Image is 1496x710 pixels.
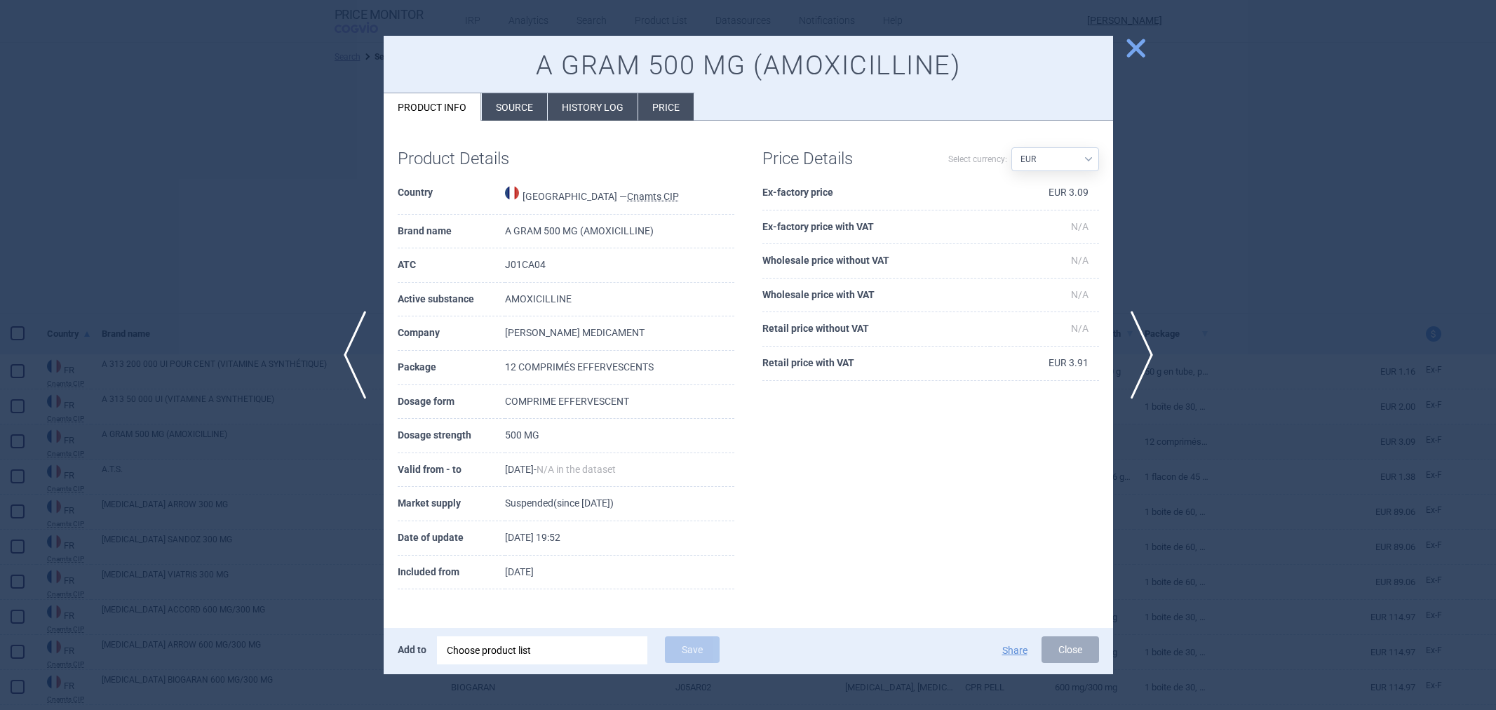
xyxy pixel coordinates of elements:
[398,248,506,283] th: ATC
[505,385,734,420] td: COMPRIME EFFERVESCENT
[398,385,506,420] th: Dosage form
[762,244,990,279] th: Wholesale price without VAT
[762,149,931,169] h1: Price Details
[1071,221,1089,232] span: N/A
[505,487,734,521] td: Suspended (since [DATE])
[990,176,1099,210] td: EUR 3.09
[505,316,734,351] td: [PERSON_NAME] MEDICAMENT
[1002,645,1027,655] button: Share
[482,93,547,121] li: Source
[537,464,616,475] span: N/A in the dataset
[505,453,734,488] td: [DATE] -
[398,283,506,317] th: Active substance
[398,316,506,351] th: Company
[398,50,1099,82] h1: A GRAM 500 MG (AMOXICILLINE)
[505,521,734,556] td: [DATE] 19:52
[638,93,694,121] li: Price
[1071,255,1089,266] span: N/A
[384,93,481,121] li: Product info
[548,93,638,121] li: History log
[505,351,734,385] td: 12 COMPRIMÉS EFFERVESCENTS
[1071,323,1089,334] span: N/A
[505,283,734,317] td: AMOXICILLINE
[948,147,1007,171] label: Select currency:
[627,191,679,202] abbr: Cnamts CIP — Database of National Insurance Fund for Salaried Worker (code CIP), France.
[505,176,734,215] td: [GEOGRAPHIC_DATA] —
[398,215,506,249] th: Brand name
[398,636,426,663] p: Add to
[505,248,734,283] td: J01CA04
[665,636,720,663] button: Save
[437,636,647,664] div: Choose product list
[447,636,638,664] div: Choose product list
[1071,289,1089,300] span: N/A
[398,556,506,590] th: Included from
[505,215,734,249] td: A GRAM 500 MG (AMOXICILLINE)
[762,347,990,381] th: Retail price with VAT
[762,210,990,245] th: Ex-factory price with VAT
[1042,636,1099,663] button: Close
[762,176,990,210] th: Ex-factory price
[505,556,734,590] td: [DATE]
[505,419,734,453] td: 500 MG
[398,149,566,169] h1: Product Details
[398,351,506,385] th: Package
[398,419,506,453] th: Dosage strength
[762,312,990,347] th: Retail price without VAT
[398,487,506,521] th: Market supply
[398,453,506,488] th: Valid from - to
[990,347,1099,381] td: EUR 3.91
[762,279,990,313] th: Wholesale price with VAT
[398,176,506,215] th: Country
[398,521,506,556] th: Date of update
[505,186,519,200] img: France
